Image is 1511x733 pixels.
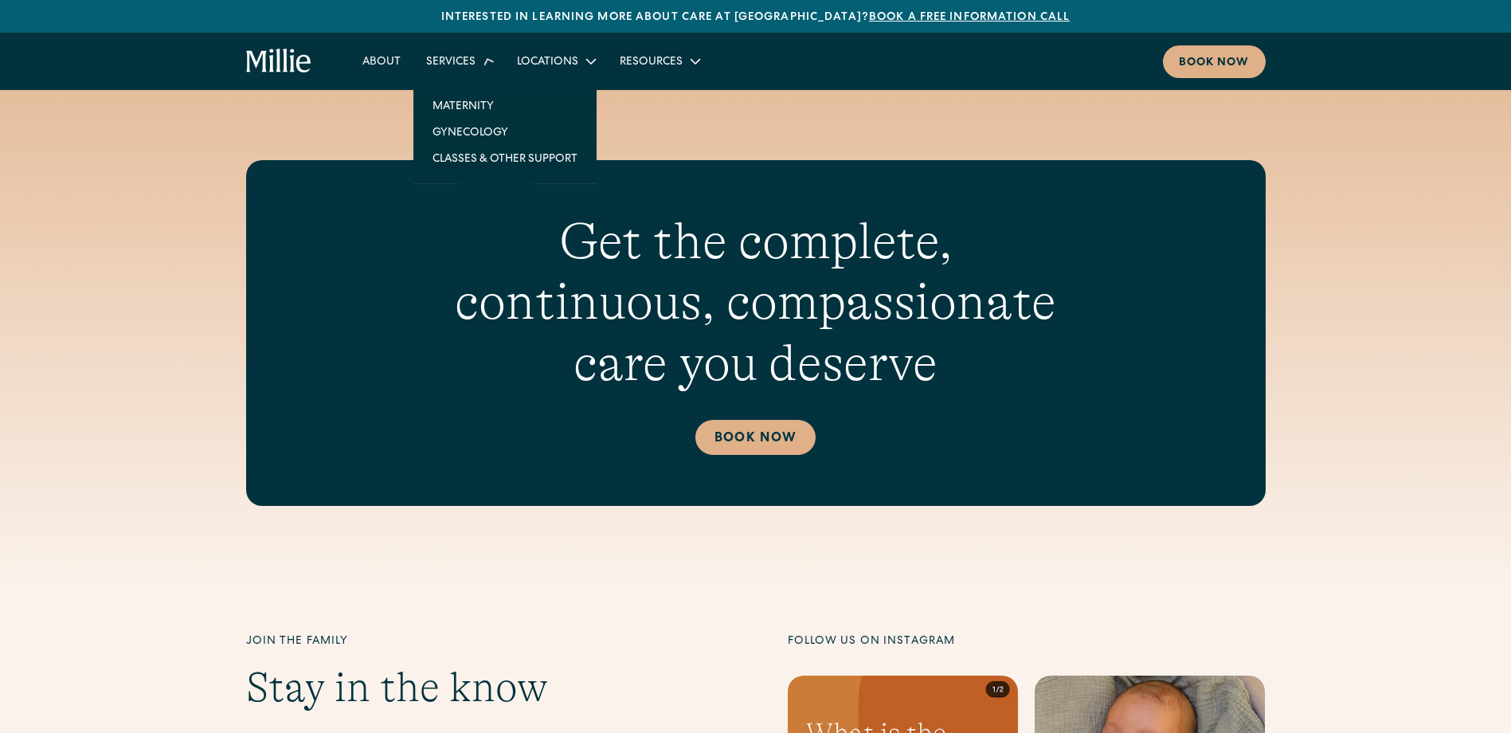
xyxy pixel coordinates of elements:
div: Book now [1179,55,1250,72]
a: Book a free information call [869,12,1070,23]
div: Services [426,54,476,71]
div: Locations [504,48,607,74]
div: Resources [607,48,711,74]
a: Gynecology [420,119,590,145]
h2: Get the complete, continuous, compassionate care you deserve [450,211,1062,394]
nav: Services [413,80,597,184]
a: home [246,49,312,74]
h2: Stay in the know [246,663,724,712]
a: Maternity [420,92,590,119]
div: Join the family [246,633,724,650]
a: Book now [1163,45,1266,78]
a: About [350,48,413,74]
div: Follow us on Instagram [788,633,1266,650]
div: Services [413,48,504,74]
a: Book Now [695,420,816,455]
div: Resources [620,54,683,71]
div: Locations [517,54,578,71]
a: Classes & Other Support [420,145,590,171]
